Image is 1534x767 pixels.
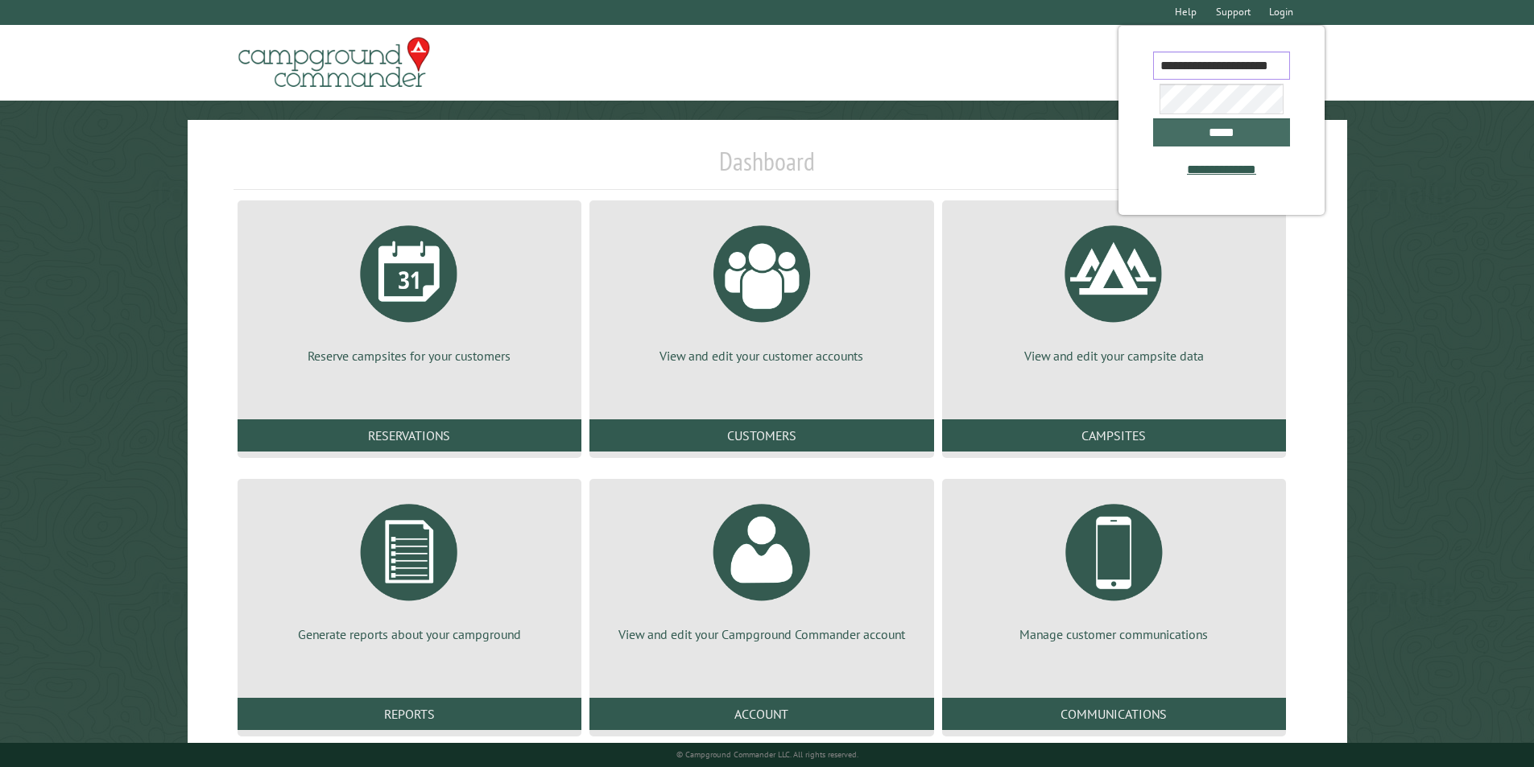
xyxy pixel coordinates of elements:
p: View and edit your customer accounts [609,347,914,365]
a: Reports [238,698,581,730]
a: Reservations [238,419,581,452]
small: © Campground Commander LLC. All rights reserved. [676,749,858,760]
p: Generate reports about your campground [257,625,562,643]
p: Manage customer communications [961,625,1267,643]
a: Campsites [942,419,1286,452]
h1: Dashboard [234,146,1301,190]
a: Account [589,698,933,730]
a: View and edit your campsite data [961,213,1267,365]
a: Manage customer communications [961,492,1267,643]
a: Customers [589,419,933,452]
a: View and edit your customer accounts [609,213,914,365]
img: Campground Commander [234,31,435,94]
a: Generate reports about your campground [257,492,562,643]
p: Reserve campsites for your customers [257,347,562,365]
a: View and edit your Campground Commander account [609,492,914,643]
a: Communications [942,698,1286,730]
a: Reserve campsites for your customers [257,213,562,365]
p: View and edit your campsite data [961,347,1267,365]
p: View and edit your Campground Commander account [609,625,914,643]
